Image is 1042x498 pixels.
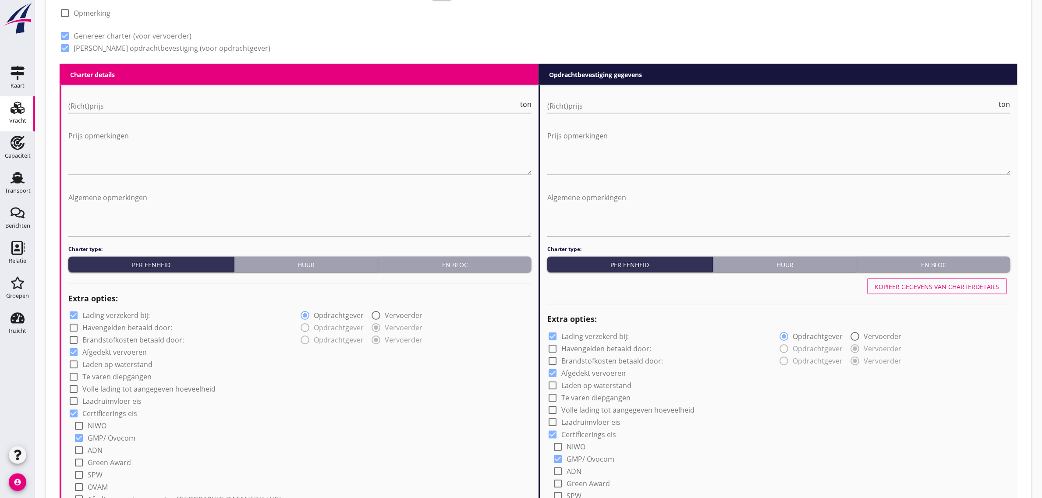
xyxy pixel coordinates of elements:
[88,471,103,480] label: SPW
[88,446,103,455] label: ADN
[561,406,695,415] label: Volle lading tot aangegeven hoeveelheid
[11,83,25,88] div: Kaart
[68,99,518,113] input: (Richt)prijs
[9,473,26,491] i: account_circle
[547,191,1010,237] textarea: Algemene opmerkingen
[234,257,379,272] button: Huur
[88,483,108,492] label: OVAM
[82,348,147,357] label: Afgedekt vervoeren
[379,257,532,272] button: En bloc
[561,418,620,427] label: Laadruimvloer eis
[238,260,375,269] div: Huur
[999,101,1010,108] span: ton
[88,422,106,431] label: NIWO
[561,345,651,353] label: Havengelden betaald door:
[68,245,532,253] h4: Charter type:
[547,257,713,272] button: Per eenheid
[9,118,26,124] div: Vracht
[82,385,216,394] label: Volle lading tot aangegeven hoeveelheid
[547,99,997,113] input: (Richt)prijs
[561,394,631,403] label: Te varen diepgangen
[793,332,843,341] label: Opdrachtgever
[82,324,172,332] label: Havengelden betaald door:
[9,258,26,264] div: Relatie
[88,459,131,467] label: Green Award
[868,279,1007,294] button: Kopiëer gegevens van charterdetails
[547,129,1010,175] textarea: Prijs opmerkingen
[520,101,532,108] span: ton
[717,260,854,269] div: Huur
[82,360,152,369] label: Laden op waterstand
[9,328,26,334] div: Inzicht
[314,311,364,320] label: Opdrachtgever
[5,153,31,159] div: Capaciteit
[864,332,902,341] label: Vervoerder
[547,245,1010,253] h4: Charter type:
[74,9,110,18] label: Opmerking
[567,467,581,476] label: ADN
[551,260,709,269] div: Per eenheid
[74,32,191,40] label: Genereer charter (voor vervoerder)
[68,293,532,304] h2: Extra opties:
[385,311,423,320] label: Vervoerder
[561,369,626,378] label: Afgedekt vervoeren
[858,257,1010,272] button: En bloc
[561,332,629,341] label: Lading verzekerd bij:
[713,257,858,272] button: Huur
[82,336,184,345] label: Brandstofkosten betaald door:
[6,293,29,299] div: Groepen
[82,397,142,406] label: Laadruimvloer eis
[5,223,30,229] div: Berichten
[567,455,614,464] label: GMP/ Ovocom
[68,191,532,237] textarea: Algemene opmerkingen
[561,431,616,439] label: Certificerings eis
[875,282,999,291] div: Kopiëer gegevens van charterdetails
[382,260,528,269] div: En bloc
[561,357,663,366] label: Brandstofkosten betaald door:
[88,434,135,443] label: GMP/ Ovocom
[82,373,152,381] label: Te varen diepgangen
[567,443,585,452] label: NIWO
[74,44,270,53] label: [PERSON_NAME] opdrachtbevestiging (voor opdrachtgever)
[68,129,532,175] textarea: Prijs opmerkingen
[5,188,31,194] div: Transport
[2,2,33,35] img: logo-small.a267ee39.svg
[861,260,1007,269] div: En bloc
[567,480,610,488] label: Green Award
[72,260,230,269] div: Per eenheid
[82,410,137,418] label: Certificerings eis
[82,311,150,320] label: Lading verzekerd bij:
[547,314,1010,325] h2: Extra opties:
[68,257,234,272] button: Per eenheid
[561,381,631,390] label: Laden op waterstand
